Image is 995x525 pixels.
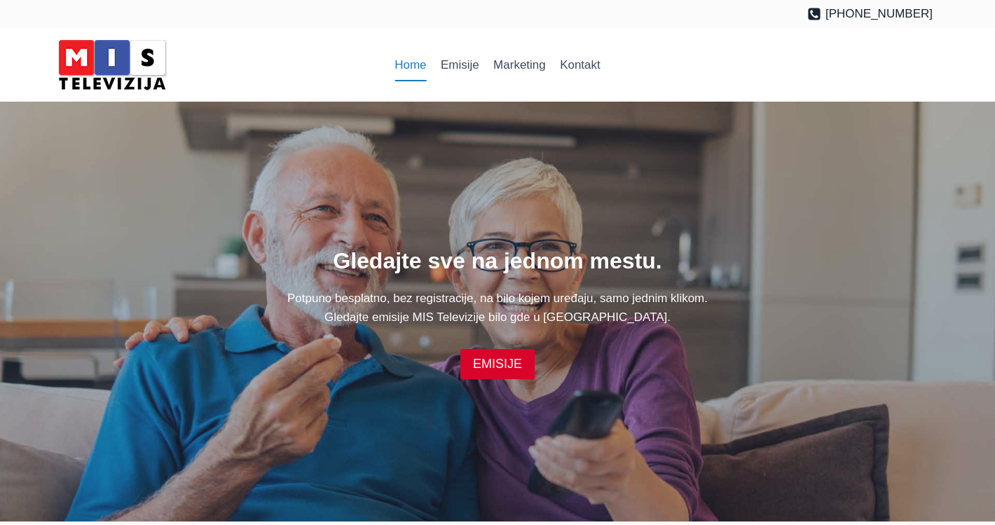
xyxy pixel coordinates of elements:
span: [PHONE_NUMBER] [825,4,933,23]
a: Emisije [434,48,486,82]
a: Home [387,48,434,82]
a: Kontakt [553,48,608,82]
h1: Gledajte sve na jednom mestu. [62,244,933,278]
p: Potpuno besplatno, bez registracije, na bilo kojem uređaju, samo jednim klikom. Gledajte emisije ... [62,289,933,327]
a: Marketing [486,48,553,82]
nav: Primary [387,48,608,82]
a: [PHONE_NUMBER] [807,4,933,23]
img: MIS Television [53,35,172,95]
a: EMISIJE [460,349,535,379]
